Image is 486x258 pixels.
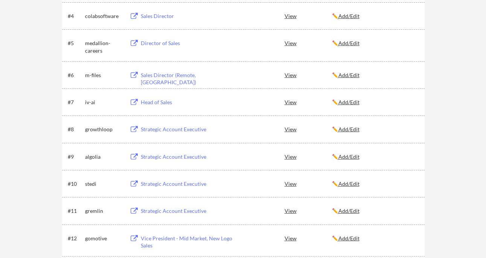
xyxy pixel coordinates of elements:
div: #5 [68,39,82,47]
u: Add/Edit [338,40,360,46]
div: View [285,150,332,163]
div: #8 [68,126,82,133]
div: Director of Sales [141,39,234,47]
u: Add/Edit [338,99,360,105]
div: View [285,9,332,23]
div: View [285,95,332,109]
div: #10 [68,180,82,188]
u: Add/Edit [338,72,360,78]
div: growthloop [85,126,123,133]
div: Sales Director (Remote, [GEOGRAPHIC_DATA]) [141,71,234,86]
div: iv-ai [85,99,123,106]
div: #7 [68,99,82,106]
div: gremlin [85,207,123,215]
div: ✏️ [332,126,418,133]
div: Strategic Account Executive [141,153,234,161]
div: Strategic Account Executive [141,207,234,215]
u: Add/Edit [338,153,360,160]
u: Add/Edit [338,181,360,187]
div: ✏️ [332,235,418,242]
div: #11 [68,207,82,215]
div: Strategic Account Executive [141,180,234,188]
div: #9 [68,153,82,161]
u: Add/Edit [338,208,360,214]
div: algolia [85,153,123,161]
div: ✏️ [332,99,418,106]
div: View [285,204,332,217]
div: colabsoftware [85,12,123,20]
div: Head of Sales [141,99,234,106]
div: gomotive [85,235,123,242]
div: ✏️ [332,12,418,20]
div: View [285,122,332,136]
div: #12 [68,235,82,242]
div: #4 [68,12,82,20]
div: ✏️ [332,180,418,188]
div: #6 [68,71,82,79]
div: Strategic Account Executive [141,126,234,133]
div: ✏️ [332,71,418,79]
u: Add/Edit [338,13,360,19]
div: ✏️ [332,153,418,161]
div: View [285,231,332,245]
div: Vice President - Mid Market, New Logo Sales [141,235,234,249]
div: m-files [85,71,123,79]
div: ✏️ [332,207,418,215]
u: Add/Edit [338,126,360,132]
div: View [285,177,332,190]
u: Add/Edit [338,235,360,241]
div: View [285,68,332,82]
div: View [285,36,332,50]
div: medallion-careers [85,39,123,54]
div: Sales Director [141,12,234,20]
div: ✏️ [332,39,418,47]
div: stedi [85,180,123,188]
